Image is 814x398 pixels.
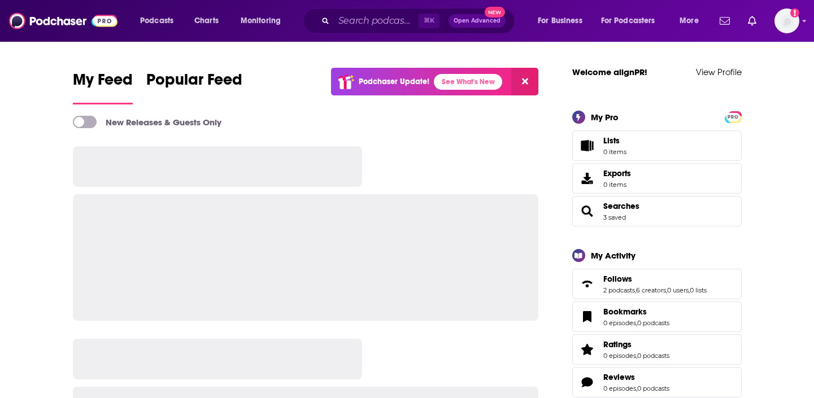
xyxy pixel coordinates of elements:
[715,11,734,30] a: Show notifications dropdown
[73,70,133,96] span: My Feed
[572,130,742,161] a: Lists
[603,339,669,349] a: Ratings
[672,12,713,30] button: open menu
[591,250,635,261] div: My Activity
[187,12,225,30] a: Charts
[576,309,599,325] a: Bookmarks
[314,8,526,34] div: Search podcasts, credits, & more...
[132,12,188,30] button: open menu
[434,74,502,90] a: See What's New
[140,13,173,29] span: Podcasts
[603,213,626,221] a: 3 saved
[572,196,742,226] span: Searches
[696,67,742,77] a: View Profile
[689,286,690,294] span: ,
[594,12,672,30] button: open menu
[591,112,619,123] div: My Pro
[485,7,505,18] span: New
[538,13,582,29] span: For Business
[743,11,761,30] a: Show notifications dropdown
[572,269,742,299] span: Follows
[603,181,631,189] span: 0 items
[603,168,631,178] span: Exports
[774,8,799,33] span: Logged in as alignPR
[603,319,636,327] a: 0 episodes
[576,203,599,219] a: Searches
[603,274,707,284] a: Follows
[241,13,281,29] span: Monitoring
[603,307,647,317] span: Bookmarks
[73,70,133,104] a: My Feed
[667,286,689,294] a: 0 users
[530,12,597,30] button: open menu
[572,367,742,397] span: Reviews
[603,274,632,284] span: Follows
[419,14,439,28] span: ⌘ K
[576,342,599,357] a: Ratings
[603,372,635,382] span: Reviews
[572,301,742,332] span: Bookmarks
[576,170,599,186] span: Exports
[603,148,626,156] span: 0 items
[572,67,647,77] a: Welcome alignPR!
[774,8,799,33] img: User Profile
[603,352,636,360] a: 0 episodes
[194,13,219,29] span: Charts
[601,13,655,29] span: For Podcasters
[790,8,799,18] svg: Add a profile image
[603,286,635,294] a: 2 podcasts
[690,286,707,294] a: 0 lists
[449,14,506,28] button: Open AdvancedNew
[572,334,742,365] span: Ratings
[9,10,117,32] img: Podchaser - Follow, Share and Rate Podcasts
[572,163,742,194] a: Exports
[726,113,740,121] span: PRO
[359,77,429,86] p: Podchaser Update!
[73,116,221,128] a: New Releases & Guests Only
[603,201,639,211] a: Searches
[637,352,669,360] a: 0 podcasts
[334,12,419,30] input: Search podcasts, credits, & more...
[603,307,669,317] a: Bookmarks
[636,352,637,360] span: ,
[637,384,669,392] a: 0 podcasts
[636,384,637,392] span: ,
[635,286,636,294] span: ,
[636,319,637,327] span: ,
[603,135,626,146] span: Lists
[774,8,799,33] button: Show profile menu
[680,13,699,29] span: More
[146,70,242,96] span: Popular Feed
[726,112,740,120] a: PRO
[576,276,599,292] a: Follows
[146,70,242,104] a: Popular Feed
[636,286,666,294] a: 6 creators
[454,18,500,24] span: Open Advanced
[576,138,599,154] span: Lists
[576,374,599,390] a: Reviews
[603,135,620,146] span: Lists
[603,384,636,392] a: 0 episodes
[603,372,669,382] a: Reviews
[603,339,632,349] span: Ratings
[233,12,295,30] button: open menu
[637,319,669,327] a: 0 podcasts
[666,286,667,294] span: ,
